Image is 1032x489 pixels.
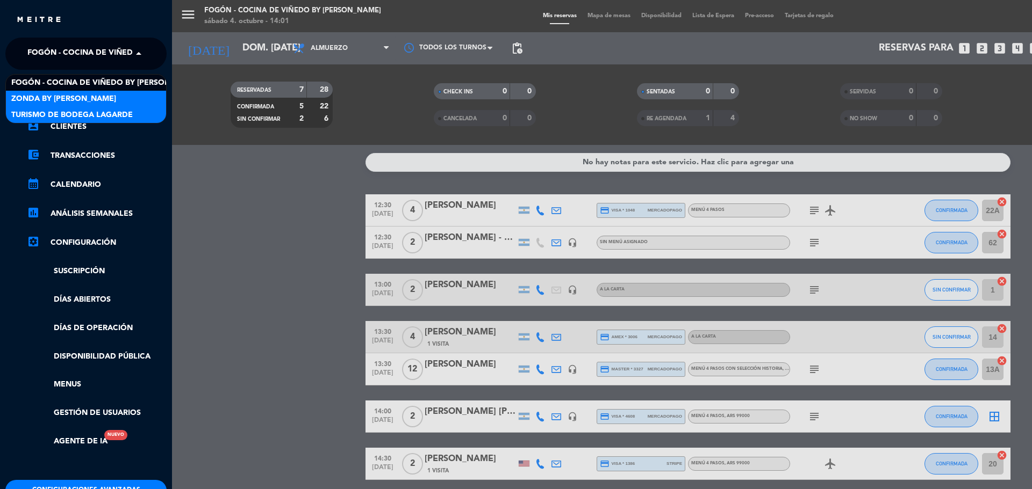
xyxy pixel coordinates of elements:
i: assessment [27,206,40,219]
a: account_boxClientes [27,120,167,133]
a: Gestión de usuarios [27,407,167,419]
span: Zonda by [PERSON_NAME] [11,93,116,105]
a: calendar_monthCalendario [27,178,167,191]
span: Fogón - Cocina de viñedo by [PERSON_NAME] [27,42,216,65]
span: Turismo de Bodega Lagarde [11,109,133,121]
div: Nuevo [104,430,127,440]
a: Suscripción [27,265,167,278]
a: Días abiertos [27,294,167,306]
i: account_balance_wallet [27,148,40,161]
a: Configuración [27,236,167,249]
i: settings_applications [27,235,40,248]
a: account_balance_walletTransacciones [27,149,167,162]
a: assessmentANÁLISIS SEMANALES [27,207,167,220]
span: Fogón - Cocina de viñedo by [PERSON_NAME] [11,77,199,89]
a: Agente de IANuevo [27,435,107,448]
a: Menus [27,378,167,391]
i: account_box [27,119,40,132]
img: MEITRE [16,16,62,24]
a: Disponibilidad pública [27,351,167,363]
i: calendar_month [27,177,40,190]
a: Días de Operación [27,322,167,334]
